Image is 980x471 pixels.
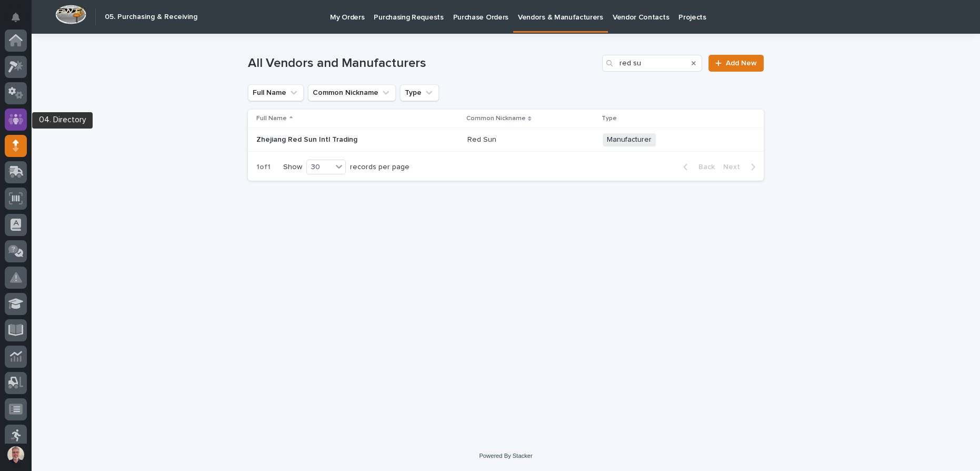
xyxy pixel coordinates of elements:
[248,56,598,71] h1: All Vendors and Manufacturers
[692,162,715,172] span: Back
[675,162,719,172] button: Back
[466,113,525,124] p: Common Nickname
[479,453,532,459] a: Powered By Stacker
[308,84,396,101] button: Common Nickname
[723,162,746,172] span: Next
[105,13,197,22] h2: 05. Purchasing & Receiving
[726,60,757,67] span: Add New
[467,133,498,144] p: Red Sun
[708,55,764,72] a: Add New
[5,444,27,466] button: users-avatar
[256,133,359,144] p: Zhejiang Red Sun Intl Trading
[307,162,332,173] div: 30
[5,6,27,28] button: Notifications
[350,163,409,172] p: records per page
[256,113,287,124] p: Full Name
[13,13,27,30] div: Notifications
[400,84,439,101] button: Type
[248,128,764,152] tr: Zhejiang Red Sun Intl TradingZhejiang Red Sun Intl Trading Red SunRed Sun Manufacturer
[248,84,304,101] button: Full Name
[55,5,86,24] img: Workspace Logo
[602,113,617,124] p: Type
[602,55,702,72] input: Search
[603,133,656,146] span: Manufacturer
[283,163,302,172] p: Show
[719,162,764,172] button: Next
[248,154,279,180] p: 1 of 1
